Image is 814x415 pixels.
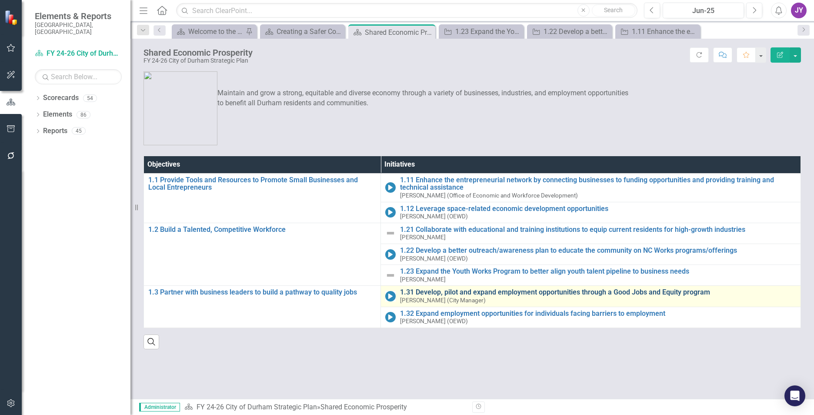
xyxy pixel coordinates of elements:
img: Not Defined [385,270,396,281]
td: Double-Click to Edit Right Click for Context Menu [381,202,801,223]
td: Double-Click to Edit Right Click for Context Menu [144,286,381,328]
small: [PERSON_NAME] (OEWD) [400,213,468,220]
button: Search [592,4,635,17]
td: Double-Click to Edit Right Click for Context Menu [381,173,801,202]
small: [PERSON_NAME] (City Manager) [400,297,486,304]
small: [GEOGRAPHIC_DATA], [GEOGRAPHIC_DATA] [35,21,122,36]
a: FY 24-26 City of Durham Strategic Plan [35,49,122,59]
a: 1.3 Partner with business leaders to build a pathway to quality jobs [148,288,376,296]
a: 1.23 Expand the Youth Works Program to better align youth talent pipeline to business needs [400,268,796,275]
div: » [184,402,466,412]
a: 1.1 Provide Tools and Resources to Promote Small Businesses and Local Entrepreneurs [148,176,376,191]
a: 1.12 Leverage space-related economic development opportunities [400,205,796,213]
span: Administrator [139,403,180,412]
button: JY [791,3,807,18]
div: 1.23 Expand the Youth Works Program to better align youth talent pipeline to business needs [455,26,521,37]
td: Double-Click to Edit Right Click for Context Menu [144,223,381,286]
a: 1.2 Build a Talented, Competitive Workforce [148,226,376,234]
div: Shared Economic Prosperity [143,48,253,57]
small: [PERSON_NAME] [400,276,446,283]
input: Search Below... [35,69,122,84]
p: Maintain and grow a strong, equitable and diverse economy through a variety of businesses, indust... [143,87,634,108]
a: 1.32 Expand employment opportunities for individuals facing barriers to employment [400,310,796,318]
div: 1.22 Develop a better outreach/awareness plan to educate the community on NC Works programs/offer... [544,26,610,37]
div: 1.11 Enhance the entrepreneurial network by connecting businesses to funding opportunities and pr... [632,26,698,37]
img: In Progress [385,291,396,301]
input: Search ClearPoint... [176,3,637,18]
a: Welcome to the FY [DATE]-[DATE] Strategic Plan Landing Page! [174,26,244,37]
div: 45 [72,127,86,135]
a: FY 24-26 City of Durham Strategic Plan [197,403,317,411]
td: Double-Click to Edit Right Click for Context Menu [381,223,801,244]
div: Shared Economic Prosperity [320,403,407,411]
small: [PERSON_NAME] (OEWD) [400,255,468,262]
span: Elements & Reports [35,11,122,21]
div: Creating a Safer Community Together [277,26,343,37]
div: Open Intercom Messenger [784,385,805,406]
span: Search [604,7,623,13]
td: Double-Click to Edit Right Click for Context Menu [381,265,801,286]
a: Elements [43,110,72,120]
a: 1.11 Enhance the entrepreneurial network by connecting businesses to funding opportunities and pr... [617,26,698,37]
td: Double-Click to Edit Right Click for Context Menu [381,286,801,307]
div: Shared Economic Prosperity [365,27,433,38]
img: ClearPoint Strategy [4,10,20,25]
a: 1.21 Collaborate with educational and training institutions to equip current residents for high-g... [400,226,796,234]
a: 1.23 Expand the Youth Works Program to better align youth talent pipeline to business needs [441,26,521,37]
div: FY 24-26 City of Durham Strategic Plan [143,57,253,64]
small: [PERSON_NAME] [400,234,446,241]
a: 1.11 Enhance the entrepreneurial network by connecting businesses to funding opportunities and pr... [400,176,796,191]
button: Jun-25 [663,3,744,18]
td: Double-Click to Edit Right Click for Context Menu [381,307,801,328]
a: 1.31 Develop, pilot and expand employment opportunities through a Good Jobs and Equity program [400,288,796,296]
a: Creating a Safer Community Together [262,26,343,37]
td: Double-Click to Edit Right Click for Context Menu [144,173,381,223]
a: 1.22 Develop a better outreach/awareness plan to educate the community on NC Works programs/offer... [529,26,610,37]
a: Scorecards [43,93,79,103]
img: In Progress [385,207,396,218]
small: [PERSON_NAME] (Office of Economic and Workforce Development) [400,192,578,199]
td: Double-Click to Edit Right Click for Context Menu [381,244,801,265]
a: Reports [43,126,67,136]
div: 54 [83,94,97,102]
a: 1.22 Develop a better outreach/awareness plan to educate the community on NC Works programs/offer... [400,247,796,254]
img: In Progress [385,182,396,193]
img: In Progress [385,312,396,322]
small: [PERSON_NAME] (OEWD) [400,318,468,325]
div: 86 [77,111,90,118]
div: Jun-25 [666,6,741,16]
img: Not Defined [385,228,396,238]
div: Welcome to the FY [DATE]-[DATE] Strategic Plan Landing Page! [188,26,244,37]
img: In Progress [385,249,396,260]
